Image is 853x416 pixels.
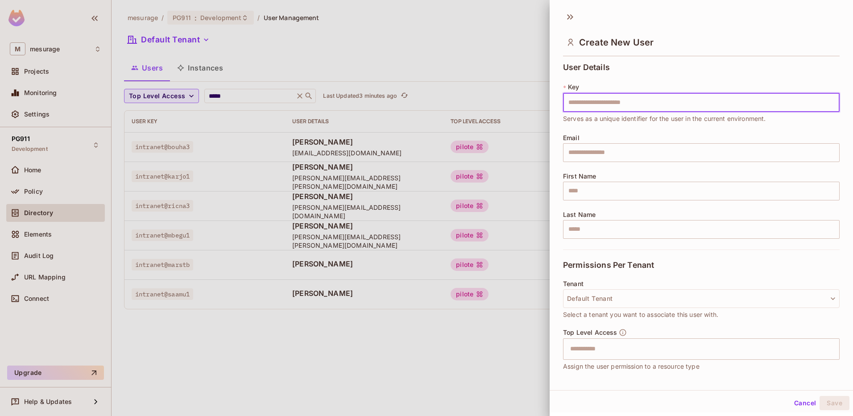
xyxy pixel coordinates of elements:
span: Permissions Per Tenant [563,261,654,270]
span: Select a tenant you want to associate this user with. [563,310,718,320]
button: Open [835,348,836,349]
button: Cancel [791,396,820,410]
span: Email [563,134,580,141]
button: Save [820,396,849,410]
span: First Name [563,173,596,180]
span: Serves as a unique identifier for the user in the current environment. [563,114,766,124]
span: Last Name [563,211,596,218]
span: Key [568,83,579,91]
button: Default Tenant [563,289,840,308]
span: Top Level Access [563,329,617,336]
span: User Details [563,63,610,72]
span: Assign the user permission to a resource type [563,362,700,371]
span: Create New User [579,37,654,48]
span: Tenant [563,280,584,287]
